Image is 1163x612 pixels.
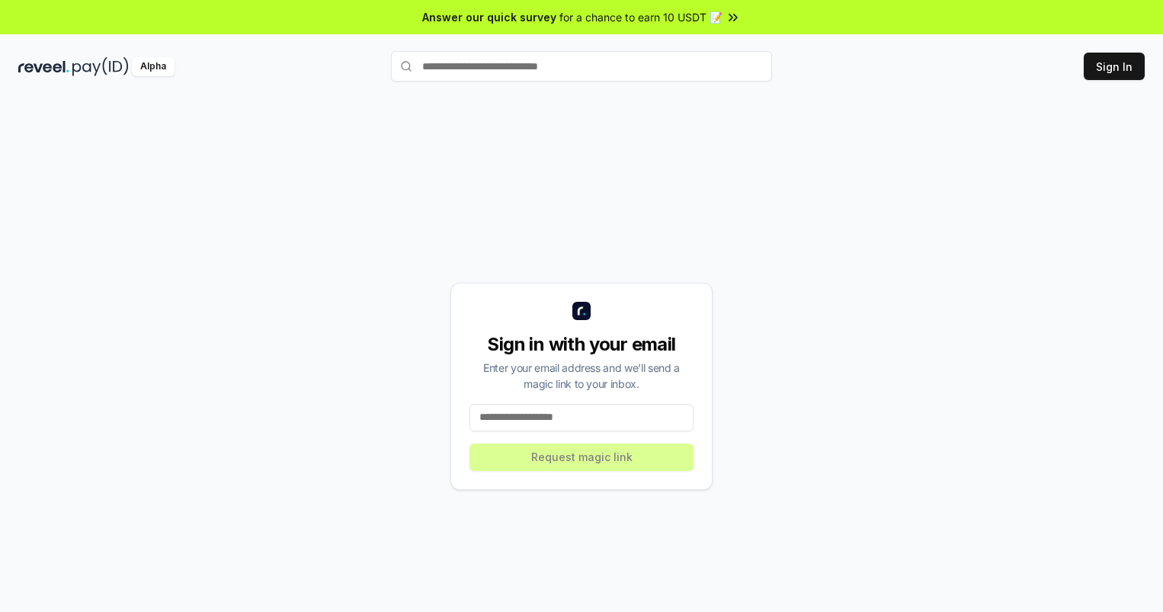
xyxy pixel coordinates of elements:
img: pay_id [72,57,129,76]
img: logo_small [572,302,591,320]
span: for a chance to earn 10 USDT 📝 [559,9,722,25]
span: Answer our quick survey [422,9,556,25]
div: Sign in with your email [469,332,694,357]
img: reveel_dark [18,57,69,76]
div: Alpha [132,57,175,76]
button: Sign In [1084,53,1145,80]
div: Enter your email address and we’ll send a magic link to your inbox. [469,360,694,392]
